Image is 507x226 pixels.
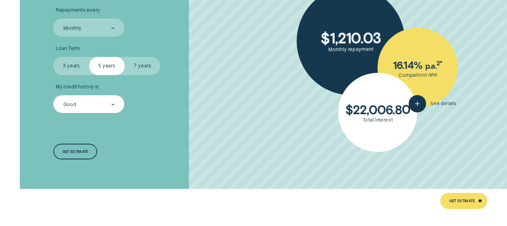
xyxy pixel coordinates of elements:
[53,144,97,160] a: Get estimate
[56,46,80,52] span: Loan Term
[63,102,77,108] div: Good
[56,84,99,90] span: My credit history is
[409,95,457,113] button: See details
[63,25,81,31] div: Monthly
[440,193,487,209] a: Get Estimate
[53,57,89,75] label: 3 years
[430,100,457,107] span: See details
[125,57,160,75] label: 7 years
[89,57,125,75] label: 5 years
[56,7,100,13] span: Repayments every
